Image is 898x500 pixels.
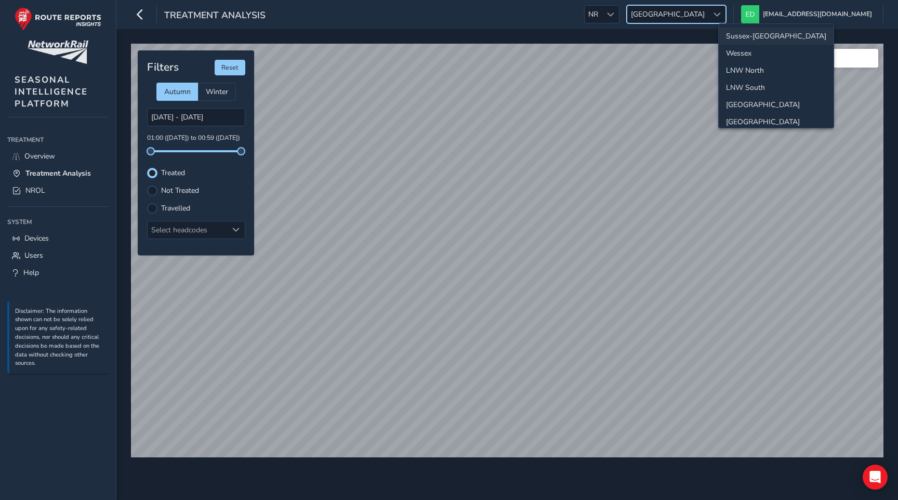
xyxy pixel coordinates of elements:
a: NROL [7,182,109,199]
div: Winter [198,83,236,101]
span: Users [24,251,43,260]
a: Treatment Analysis [7,165,109,182]
li: Wales [719,113,834,130]
li: LNW South [719,79,834,96]
h4: Filters [147,61,179,74]
label: Travelled [161,205,190,212]
span: Winter [206,87,228,97]
a: Users [7,247,109,264]
span: Treatment Analysis [164,9,266,23]
span: Help [23,268,39,278]
div: Select headcodes [148,221,228,239]
a: Help [7,264,109,281]
div: System [7,214,109,230]
img: diamond-layout [741,5,759,23]
span: [GEOGRAPHIC_DATA] [627,6,708,23]
span: Treatment Analysis [25,168,91,178]
div: Autumn [156,83,198,101]
li: Sussex-Kent [719,28,834,45]
div: Open Intercom Messenger [863,465,888,490]
button: Reset [215,60,245,75]
span: NROL [25,186,45,195]
span: Devices [24,233,49,243]
p: Disclaimer: The information shown can not be solely relied upon for any safety-related decisions,... [15,307,103,369]
canvas: Map [131,44,883,457]
span: NR [585,6,602,23]
img: rr logo [15,7,101,31]
a: Devices [7,230,109,247]
img: customer logo [28,41,88,64]
label: Treated [161,169,185,177]
li: North and East [719,96,834,113]
span: [EMAIL_ADDRESS][DOMAIN_NAME] [763,5,872,23]
li: LNW North [719,62,834,79]
a: Overview [7,148,109,165]
span: Autumn [164,87,191,97]
div: Treatment [7,132,109,148]
span: SEASONAL INTELLIGENCE PLATFORM [15,74,88,110]
label: Not Treated [161,187,199,194]
li: Wessex [719,45,834,62]
button: [EMAIL_ADDRESS][DOMAIN_NAME] [741,5,876,23]
p: 01:00 ([DATE]) to 00:59 ([DATE]) [147,134,245,143]
span: Overview [24,151,55,161]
